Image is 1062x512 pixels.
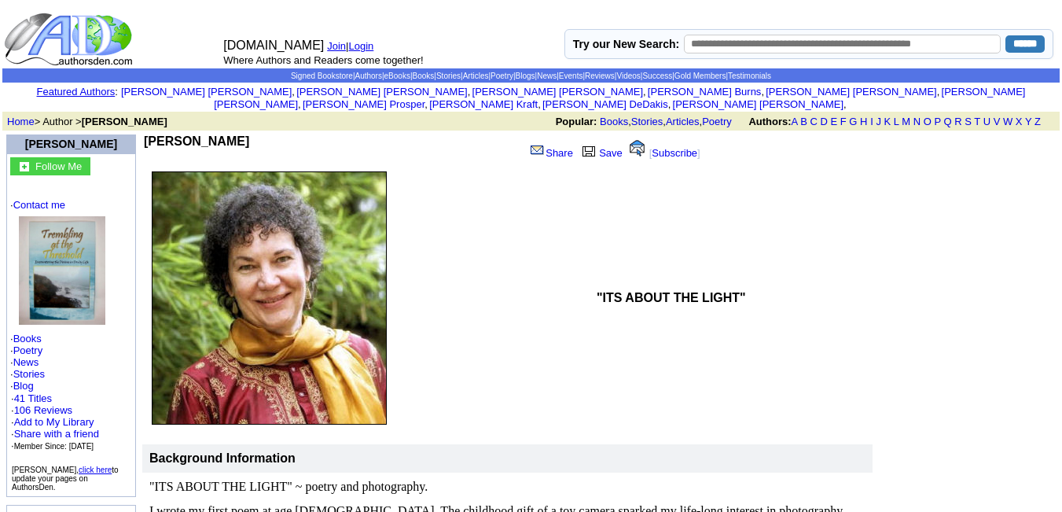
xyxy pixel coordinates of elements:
img: share_page.gif [531,144,544,157]
a: K [884,116,891,127]
a: Blogs [516,72,535,80]
a: M [902,116,910,127]
a: G [849,116,857,127]
font: i [295,88,296,97]
img: library.gif [580,144,597,157]
a: Z [1034,116,1041,127]
a: W [1003,116,1012,127]
a: Books [13,333,42,344]
a: Articles [666,116,700,127]
font: Member Since: [DATE] [14,442,94,451]
font: i [646,88,648,97]
a: Q [943,116,951,127]
a: S [965,116,972,127]
a: Join [327,40,346,52]
a: eBooks [384,72,410,80]
img: 47374.JPG [19,216,105,325]
font: i [671,101,672,109]
a: Login [349,40,374,52]
a: Stories [13,368,45,380]
b: "ITS ABOUT THE LIGHT" [597,291,746,304]
b: [PERSON_NAME] [144,134,249,148]
a: N [913,116,921,127]
a: 41 Titles [14,392,52,404]
a: Follow Me [35,159,82,172]
font: , , , [556,116,1055,127]
a: [PERSON_NAME] DeDakis [542,98,668,110]
a: Books [413,72,435,80]
b: [PERSON_NAME] [82,116,167,127]
img: gc.jpg [20,162,29,171]
font: i [470,88,472,97]
a: Contact me [13,199,65,211]
b: Background Information [149,451,296,465]
a: Blog [13,380,34,392]
a: E [830,116,837,127]
img: logo_ad.gif [4,12,136,67]
a: [PERSON_NAME] Prosper [303,98,424,110]
font: Where Authors and Readers come together! [223,54,423,66]
label: Try our New Search: [573,38,679,50]
a: Videos [616,72,640,80]
font: i [939,88,941,97]
font: , , , , , , , , , , [121,86,1026,110]
font: Follow Me [35,160,82,172]
a: News [537,72,557,80]
a: Home [7,116,35,127]
font: [PERSON_NAME], to update your pages on AuthorsDen. [12,466,119,492]
a: Add to My Library [14,416,94,428]
img: alert.gif [630,140,645,157]
a: U [983,116,990,127]
a: Share [529,147,573,159]
a: [PERSON_NAME] [PERSON_NAME] [472,86,643,98]
a: Share with a friend [14,428,99,440]
a: Success [642,72,672,80]
a: Stories [436,72,461,80]
a: [PERSON_NAME] [25,138,117,150]
a: Poetry [491,72,513,80]
iframe: fb:like Facebook Social Plugin [144,149,498,164]
font: i [847,101,848,109]
a: L [894,116,899,127]
font: · · · [11,416,99,451]
a: Poetry [13,344,43,356]
font: [ [649,147,652,159]
a: Events [559,72,583,80]
a: [PERSON_NAME] [PERSON_NAME] [121,86,292,98]
a: Books [600,116,628,127]
a: [PERSON_NAME] Kraft [429,98,538,110]
a: Poetry [702,116,732,127]
a: H [860,116,867,127]
a: click here [79,466,112,474]
a: J [876,116,881,127]
a: O [924,116,932,127]
a: Stories [631,116,663,127]
a: [PERSON_NAME] [PERSON_NAME] [673,98,843,110]
a: Reviews [585,72,615,80]
font: [DOMAIN_NAME] [223,39,324,52]
a: R [954,116,961,127]
font: · · [11,392,99,451]
a: X [1016,116,1023,127]
font: ] [697,147,700,159]
a: T [974,116,980,127]
font: i [301,101,303,109]
a: [PERSON_NAME] [PERSON_NAME] [214,86,1025,110]
a: Gold Members [674,72,726,80]
a: Subscribe [652,147,697,159]
a: D [820,116,827,127]
a: P [934,116,940,127]
a: Save [579,147,623,159]
a: V [994,116,1001,127]
a: Articles [463,72,489,80]
font: i [541,101,542,109]
font: i [428,101,429,109]
font: · · · · · · [10,199,132,452]
a: 106 Reviews [14,404,72,416]
font: : [37,86,118,98]
a: Featured Authors [37,86,116,98]
b: Authors: [748,116,791,127]
a: C [810,116,817,127]
font: > Author > [7,116,167,127]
